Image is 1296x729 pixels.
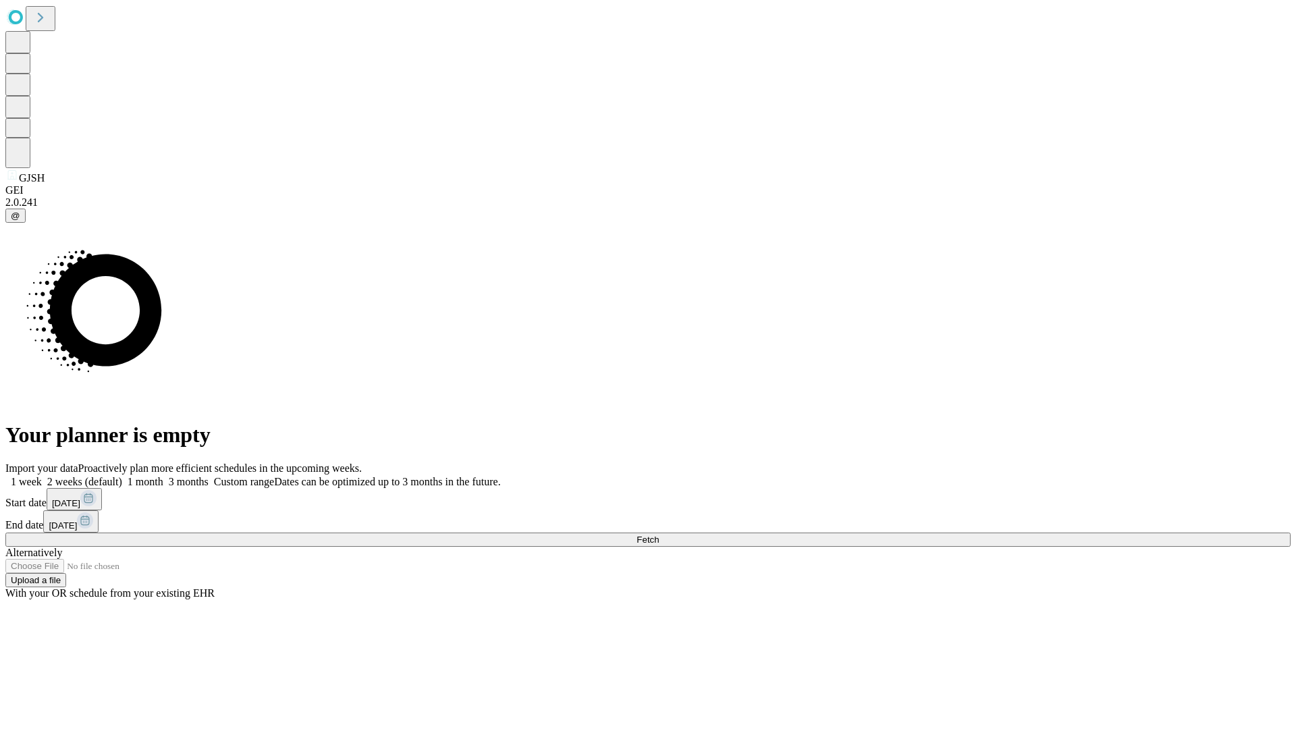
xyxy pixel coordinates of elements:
button: [DATE] [43,510,99,533]
span: [DATE] [49,520,77,531]
span: 1 month [128,476,163,487]
span: GJSH [19,172,45,184]
span: With your OR schedule from your existing EHR [5,587,215,599]
button: @ [5,209,26,223]
span: Dates can be optimized up to 3 months in the future. [274,476,500,487]
span: Proactively plan more efficient schedules in the upcoming weeks. [78,462,362,474]
h1: Your planner is empty [5,423,1291,448]
div: Start date [5,488,1291,510]
span: Import your data [5,462,78,474]
span: Fetch [637,535,659,545]
span: Custom range [214,476,274,487]
span: @ [11,211,20,221]
div: GEI [5,184,1291,196]
div: 2.0.241 [5,196,1291,209]
div: End date [5,510,1291,533]
span: 2 weeks (default) [47,476,122,487]
span: 3 months [169,476,209,487]
button: [DATE] [47,488,102,510]
span: 1 week [11,476,42,487]
span: Alternatively [5,547,62,558]
button: Fetch [5,533,1291,547]
span: [DATE] [52,498,80,508]
button: Upload a file [5,573,66,587]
